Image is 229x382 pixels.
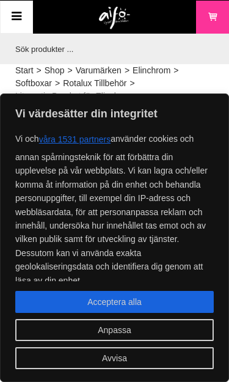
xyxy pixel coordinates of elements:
button: Acceptera alla [15,291,214,313]
span: > [55,77,60,90]
p: Vi och använder cookies och annan spårningsteknik för att förbättra din upplevelse på vår webbpla... [15,128,214,287]
span: > [173,64,178,77]
button: våra 1531 partners [39,128,111,150]
button: Anpassa [15,319,214,341]
img: logo.png [99,7,130,30]
span: > [129,77,134,90]
button: Avvisa [15,347,214,369]
span: > [125,64,129,77]
a: Start [15,64,34,77]
p: Vi värdesätter din integritet [1,106,228,121]
a: Rotalux Tillbehör [63,77,126,90]
input: Sök produkter ... [9,34,214,64]
a: Varumärken [76,64,122,77]
a: Softboxar [15,77,52,90]
a: Elinchrom [133,64,170,77]
span: > [37,64,42,77]
a: Shop [45,64,65,77]
span: Litemotiv Bracket för Elinchrom [15,90,134,103]
span: > [67,64,72,77]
